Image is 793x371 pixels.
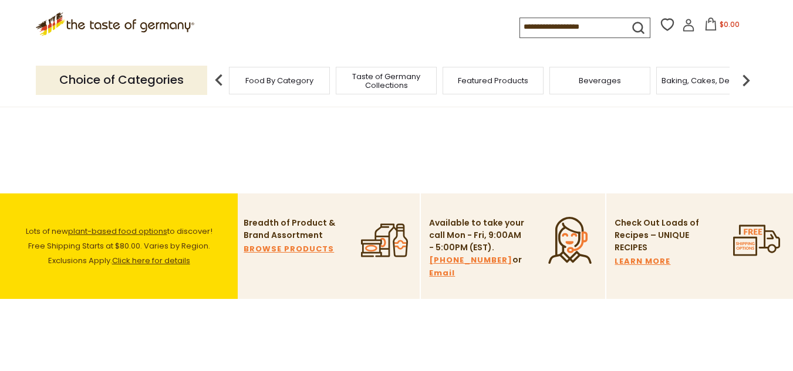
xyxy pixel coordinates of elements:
[734,69,758,92] img: next arrow
[36,66,207,94] p: Choice of Categories
[68,226,167,237] a: plant-based food options
[244,217,340,241] p: Breadth of Product & Brand Assortment
[207,69,231,92] img: previous arrow
[615,255,670,268] a: LEARN MORE
[458,76,528,85] a: Featured Products
[245,76,313,85] a: Food By Category
[244,243,334,256] a: BROWSE PRODUCTS
[697,18,747,35] button: $0.00
[112,255,190,266] a: Click here for details
[26,226,212,266] span: Lots of new to discover! Free Shipping Starts at $80.00. Varies by Region. Exclusions Apply.
[339,72,433,90] a: Taste of Germany Collections
[429,267,455,280] a: Email
[579,76,621,85] a: Beverages
[662,76,752,85] a: Baking, Cakes, Desserts
[429,254,512,267] a: [PHONE_NUMBER]
[429,217,526,280] p: Available to take your call Mon - Fri, 9:00AM - 5:00PM (EST). or
[720,19,740,29] span: $0.00
[615,217,700,254] p: Check Out Loads of Recipes – UNIQUE RECIPES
